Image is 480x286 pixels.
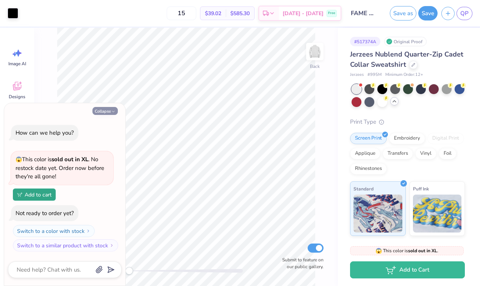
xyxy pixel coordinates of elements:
[383,148,413,159] div: Transfers
[125,267,133,275] div: Accessibility label
[13,225,95,237] button: Switch to a color with stock
[350,133,387,144] div: Screen Print
[427,133,464,144] div: Digital Print
[350,148,380,159] div: Applique
[367,72,381,78] span: # 995M
[8,61,26,67] span: Image AI
[278,256,324,270] label: Submit to feature on our public gallery.
[415,148,436,159] div: Vinyl
[353,195,402,233] img: Standard
[9,94,25,100] span: Designs
[375,247,438,254] span: This color is .
[16,156,22,163] span: 😱
[439,148,457,159] div: Foil
[413,185,429,193] span: Puff Ink
[86,229,91,233] img: Switch to a color with stock
[350,72,364,78] span: Jerzees
[13,239,118,251] button: Switch to a similar product with stock
[17,192,22,197] img: Add to cart
[385,72,423,78] span: Minimum Order: 12 +
[16,156,104,180] span: This color is . No restock date yet. Order now before they're all gone!
[350,261,465,278] button: Add to Cart
[52,156,88,163] strong: sold out in XL
[16,209,74,217] div: Not ready to order yet?
[375,247,382,255] span: 😱
[390,6,416,20] button: Save as
[328,11,335,16] span: Free
[413,195,462,233] img: Puff Ink
[460,9,469,18] span: QP
[16,129,74,137] div: How can we help you?
[92,107,118,115] button: Collapse
[384,37,427,46] div: Original Proof
[350,163,387,174] div: Rhinestones
[310,63,320,70] div: Back
[457,7,472,20] a: QP
[109,243,114,248] img: Switch to a similar product with stock
[230,9,250,17] span: $585.30
[353,185,374,193] span: Standard
[350,50,463,69] span: Jerzees Nublend Quarter-Zip Cadet Collar Sweatshirt
[307,44,322,59] img: Back
[350,37,380,46] div: # 517374A
[13,189,56,201] button: Add to cart
[408,248,437,254] strong: sold out in XL
[389,133,425,144] div: Embroidery
[167,6,196,20] input: – –
[345,6,382,21] input: Untitled Design
[350,118,465,126] div: Print Type
[205,9,221,17] span: $39.02
[283,9,324,17] span: [DATE] - [DATE]
[418,6,438,20] button: Save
